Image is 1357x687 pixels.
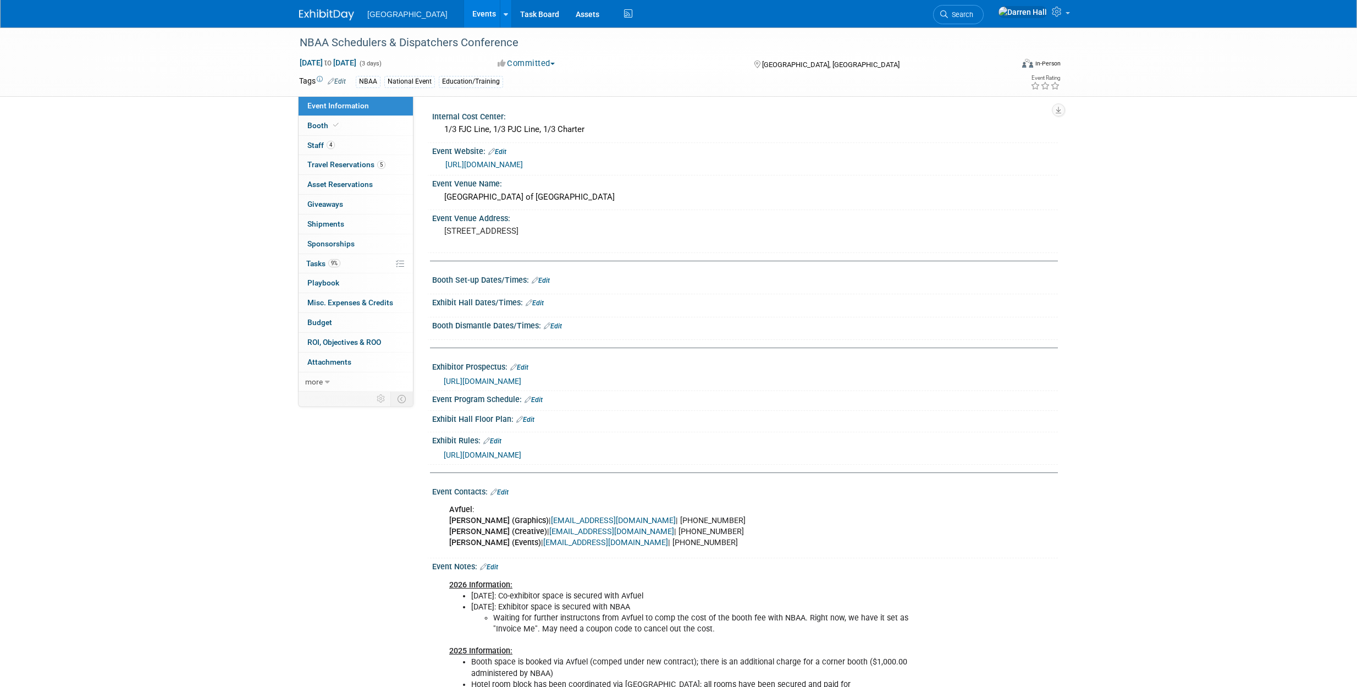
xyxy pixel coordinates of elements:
[549,527,674,536] a: [EMAIL_ADDRESS][DOMAIN_NAME]
[299,96,413,116] a: Event Information
[432,210,1058,224] div: Event Venue Address:
[526,299,544,307] a: Edit
[449,580,512,590] b: 2026 Information:
[299,372,413,392] a: more
[356,76,380,87] div: NBAA
[483,437,501,445] a: Edit
[471,591,930,602] li: [DATE]: Co-exhibitor space is secured with Avfuel
[367,10,448,19] span: [GEOGRAPHIC_DATA]
[299,136,413,155] a: Staff4
[307,219,344,228] span: Shipments
[525,396,543,404] a: Edit
[299,293,413,312] a: Misc. Expenses & Credits
[432,483,1058,498] div: Event Contacts:
[544,322,562,330] a: Edit
[432,359,1058,373] div: Exhibitor Prospectus:
[432,175,1058,189] div: Event Venue Name:
[1035,59,1061,68] div: In-Person
[442,499,937,554] div: : | | [PHONE_NUMBER] | | [PHONE_NUMBER] | | [PHONE_NUMBER]
[299,333,413,352] a: ROI, Objectives & ROO
[948,10,973,19] span: Search
[432,411,1058,425] div: Exhibit Hall Floor Plan:
[307,101,369,110] span: Event Information
[299,273,413,293] a: Playbook
[307,298,393,307] span: Misc. Expenses & Credits
[432,143,1058,157] div: Event Website:
[307,200,343,208] span: Giveaways
[299,175,413,194] a: Asset Reservations
[307,160,385,169] span: Travel Reservations
[449,527,547,536] b: [PERSON_NAME] (Creative)
[299,234,413,254] a: Sponsorships
[445,160,523,169] a: [URL][DOMAIN_NAME]
[299,215,413,234] a: Shipments
[432,317,1058,332] div: Booth Dismantle Dates/Times:
[933,5,984,24] a: Search
[449,646,512,656] b: 2025 Information:
[494,58,559,69] button: Committed
[551,516,676,525] a: [EMAIL_ADDRESS][DOMAIN_NAME]
[510,364,528,371] a: Edit
[307,278,339,287] span: Playbook
[358,60,382,67] span: (3 days)
[471,602,930,635] li: [DATE]: Exhibitor space is secured with NBAA
[391,392,413,406] td: Toggle Event Tabs
[449,505,472,514] b: Avfuel
[449,538,541,547] b: [PERSON_NAME] (Events)
[306,259,340,268] span: Tasks
[1022,59,1033,68] img: Format-Inperson.png
[307,180,373,189] span: Asset Reservations
[432,558,1058,573] div: Event Notes:
[432,108,1058,122] div: Internal Cost Center:
[444,377,521,386] a: [URL][DOMAIN_NAME]
[328,78,346,85] a: Edit
[296,33,996,53] div: NBAA Schedulers & Dispatchers Conference
[449,516,549,525] b: [PERSON_NAME] (Graphics)
[490,488,509,496] a: Edit
[323,58,333,67] span: to
[432,432,1058,447] div: Exhibit Rules:
[299,58,357,68] span: [DATE] [DATE]
[488,148,506,156] a: Edit
[299,353,413,372] a: Attachments
[432,272,1058,286] div: Booth Set-up Dates/Times:
[444,226,681,236] pre: [STREET_ADDRESS]
[480,563,498,571] a: Edit
[299,155,413,174] a: Travel Reservations5
[432,391,1058,405] div: Event Program Schedule:
[307,318,332,327] span: Budget
[299,116,413,135] a: Booth
[432,294,1058,309] div: Exhibit Hall Dates/Times:
[532,277,550,284] a: Edit
[307,141,335,150] span: Staff
[307,338,381,347] span: ROI, Objectives & ROO
[440,189,1050,206] div: [GEOGRAPHIC_DATA] of [GEOGRAPHIC_DATA]
[444,450,521,459] a: [URL][DOMAIN_NAME]
[299,254,413,273] a: Tasks9%
[377,161,385,169] span: 5
[372,392,391,406] td: Personalize Event Tab Strip
[305,377,323,386] span: more
[333,122,339,128] i: Booth reservation complete
[299,195,413,214] a: Giveaways
[307,121,341,130] span: Booth
[439,76,503,87] div: Education/Training
[440,121,1050,138] div: 1/3 FJC Line, 1/3 PJC Line, 1/3 Charter
[543,538,668,547] a: [EMAIL_ADDRESS][DOMAIN_NAME]
[299,313,413,332] a: Budget
[516,416,534,424] a: Edit
[762,61,900,69] span: [GEOGRAPHIC_DATA], [GEOGRAPHIC_DATA]
[307,358,351,366] span: Attachments
[471,657,930,679] li: Booth space is booked via Avfuel (comped under new contract); there is an additional charge for a...
[998,6,1047,18] img: Darren Hall
[299,75,346,88] td: Tags
[299,9,354,20] img: ExhibitDay
[384,76,435,87] div: National Event
[493,613,930,635] li: Waiting for further instructons from Avfuel to comp the cost of the booth fee with NBAA. Right no...
[327,141,335,149] span: 4
[307,239,355,248] span: Sponsorships
[328,259,340,267] span: 9%
[1030,75,1060,81] div: Event Rating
